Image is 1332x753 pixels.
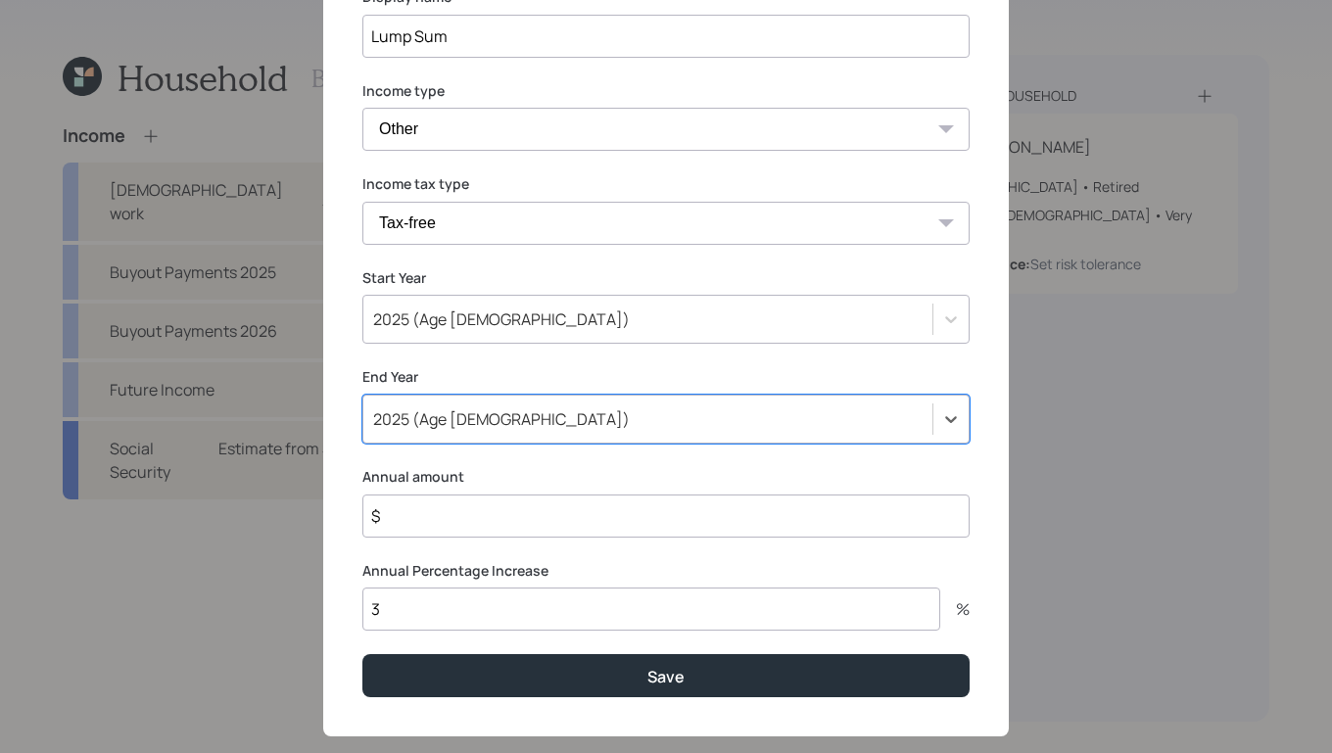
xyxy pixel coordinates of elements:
[362,268,970,288] label: Start Year
[373,408,630,430] div: 2025 (Age [DEMOGRAPHIC_DATA])
[362,654,970,696] button: Save
[362,467,970,487] label: Annual amount
[373,308,630,330] div: 2025 (Age [DEMOGRAPHIC_DATA])
[362,367,970,387] label: End Year
[362,81,970,101] label: Income type
[362,561,970,581] label: Annual Percentage Increase
[940,601,970,617] div: %
[647,666,685,687] div: Save
[362,174,970,194] label: Income tax type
